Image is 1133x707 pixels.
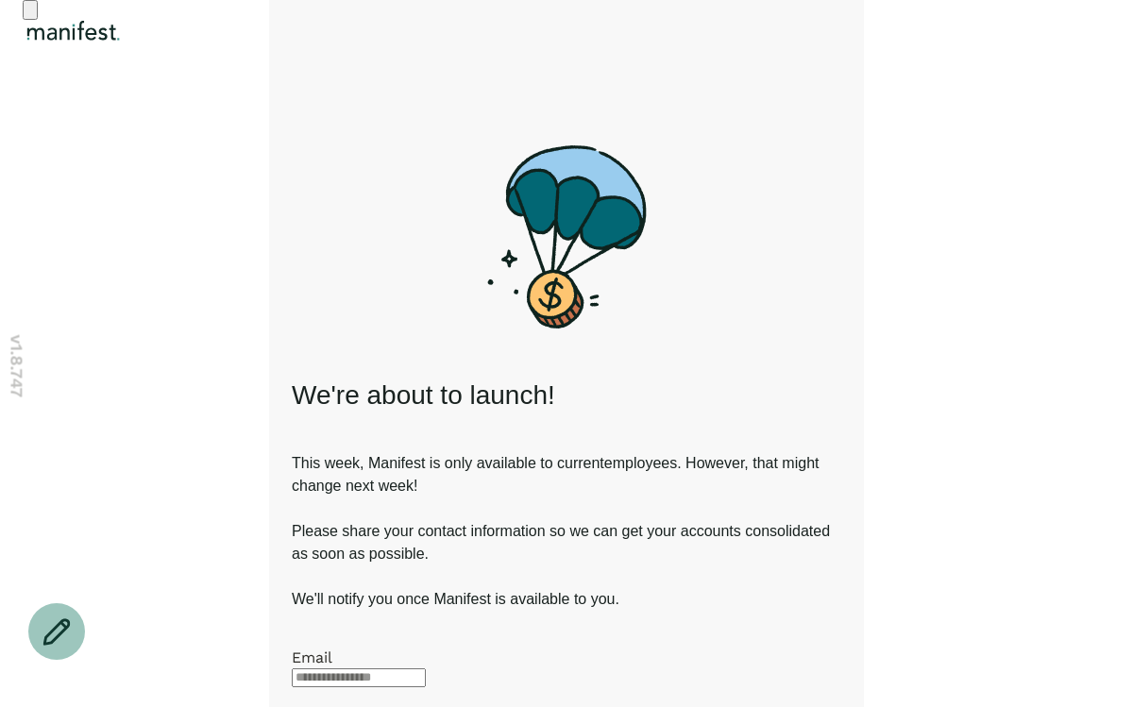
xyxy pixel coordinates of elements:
label: Email [292,648,332,666]
div: Logo [23,20,1110,45]
h1: We're about to launch! [292,377,841,414]
p: v 1.8.747 [5,334,29,397]
img: Manifest [23,20,125,42]
p: This week, Manifest is only available to current employees. However, that might change next week!... [292,452,841,611]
